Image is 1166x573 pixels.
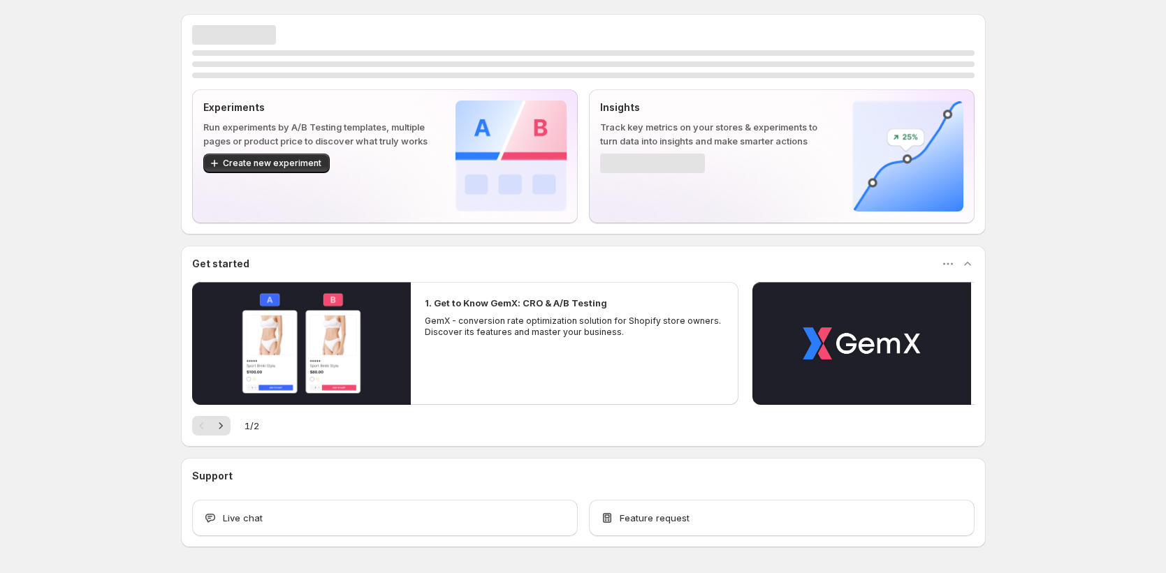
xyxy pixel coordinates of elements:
p: Run experiments by A/B Testing templates, multiple pages or product price to discover what truly ... [203,120,433,148]
button: Next [211,416,231,436]
img: Insights [852,101,963,211]
p: Experiments [203,101,433,114]
img: Experiments [456,101,567,211]
span: 1 / 2 [245,419,259,433]
span: Create new experiment [223,158,321,169]
h3: Support [192,469,233,483]
h2: 1. Get to Know GemX: CRO & A/B Testing [425,296,607,310]
p: Track key metrics on your stores & experiments to turn data into insights and make smarter actions [600,120,830,148]
button: Play video [192,282,411,405]
span: Feature request [620,511,690,525]
button: Create new experiment [203,154,330,173]
h3: Get started [192,257,249,271]
nav: Pagination [192,416,231,436]
span: Live chat [223,511,263,525]
p: Insights [600,101,830,114]
button: Play video [752,282,971,405]
p: GemX - conversion rate optimization solution for Shopify store owners. Discover its features and ... [425,315,725,338]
